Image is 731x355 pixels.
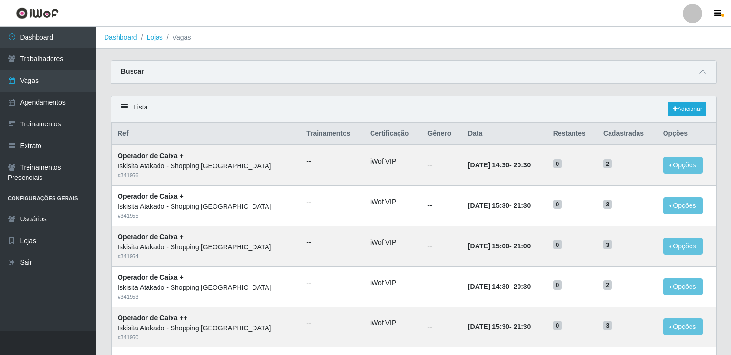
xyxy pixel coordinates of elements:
th: Gênero [422,123,462,145]
div: Iskisita Atakado - Shopping [GEOGRAPHIC_DATA] [118,161,295,171]
td: -- [422,266,462,307]
span: 0 [553,240,562,249]
strong: Buscar [121,68,144,75]
span: 2 [603,280,612,290]
li: iWof VIP [370,197,416,207]
span: 0 [553,200,562,209]
div: # 341953 [118,293,295,301]
td: -- [422,186,462,226]
div: # 341950 [118,333,295,341]
strong: Operador de Caixa ++ [118,314,187,322]
li: Vagas [163,32,191,42]
time: [DATE] 15:30 [468,323,509,330]
ul: -- [306,197,359,207]
td: -- [422,307,462,347]
li: iWof VIP [370,318,416,328]
div: Lista [111,96,716,122]
strong: - [468,161,531,169]
button: Opções [663,157,703,174]
div: Iskisita Atakado - Shopping [GEOGRAPHIC_DATA] [118,202,295,212]
div: # 341955 [118,212,295,220]
div: Iskisita Atakado - Shopping [GEOGRAPHIC_DATA] [118,323,295,333]
span: 2 [603,159,612,169]
th: Restantes [547,123,598,145]
div: # 341956 [118,171,295,179]
strong: - [468,323,531,330]
strong: - [468,283,531,290]
time: 21:30 [514,323,531,330]
button: Opções [663,197,703,214]
span: 3 [603,200,612,209]
td: -- [422,226,462,266]
th: Certificação [364,123,422,145]
time: 21:00 [514,242,531,250]
strong: - [468,202,531,209]
span: 0 [553,280,562,290]
button: Opções [663,318,703,335]
th: Cadastradas [598,123,657,145]
li: iWof VIP [370,156,416,166]
ul: -- [306,237,359,247]
th: Ref [112,123,301,145]
span: 3 [603,321,612,330]
div: Iskisita Atakado - Shopping [GEOGRAPHIC_DATA] [118,283,295,293]
time: [DATE] 15:00 [468,242,509,250]
nav: breadcrumb [96,27,731,49]
th: Data [462,123,547,145]
span: 0 [553,159,562,169]
th: Opções [657,123,716,145]
span: 0 [553,321,562,330]
span: 3 [603,240,612,249]
ul: -- [306,278,359,288]
time: [DATE] 14:30 [468,283,509,290]
strong: - [468,242,531,250]
a: Lojas [146,33,162,41]
time: 20:30 [514,161,531,169]
li: iWof VIP [370,278,416,288]
td: -- [422,145,462,185]
a: Adicionar [668,102,706,116]
strong: Operador de Caixa + [118,273,184,281]
ul: -- [306,318,359,328]
button: Opções [663,278,703,295]
time: 21:30 [514,202,531,209]
time: [DATE] 15:30 [468,202,509,209]
time: 20:30 [514,283,531,290]
div: Iskisita Atakado - Shopping [GEOGRAPHIC_DATA] [118,242,295,252]
strong: Operador de Caixa + [118,152,184,160]
th: Trainamentos [301,123,364,145]
strong: Operador de Caixa + [118,192,184,200]
time: [DATE] 14:30 [468,161,509,169]
a: Dashboard [104,33,137,41]
div: # 341954 [118,252,295,260]
button: Opções [663,238,703,255]
ul: -- [306,156,359,166]
img: CoreUI Logo [16,7,59,19]
strong: Operador de Caixa + [118,233,184,241]
li: iWof VIP [370,237,416,247]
